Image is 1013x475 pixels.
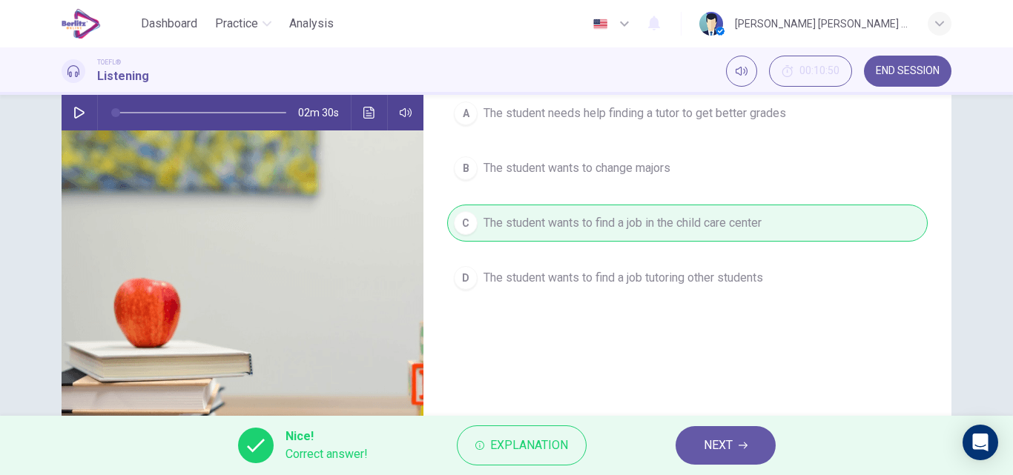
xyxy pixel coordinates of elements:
[209,10,277,37] button: Practice
[704,435,733,456] span: NEXT
[286,445,368,463] span: Correct answer!
[97,57,121,67] span: TOEFL®
[135,10,203,37] button: Dashboard
[864,56,951,87] button: END SESSION
[62,9,101,39] img: EduSynch logo
[876,65,940,77] span: END SESSION
[289,15,334,33] span: Analysis
[97,67,149,85] h1: Listening
[141,15,197,33] span: Dashboard
[963,425,998,460] div: Open Intercom Messenger
[735,15,910,33] div: [PERSON_NAME] [PERSON_NAME] Toledo
[799,65,839,77] span: 00:10:50
[591,19,610,30] img: en
[699,12,723,36] img: Profile picture
[215,15,258,33] span: Practice
[283,10,340,37] button: Analysis
[357,95,381,130] button: Click to see the audio transcription
[62,9,135,39] a: EduSynch logo
[769,56,852,87] button: 00:10:50
[676,426,776,465] button: NEXT
[769,56,852,87] div: Hide
[457,425,587,465] button: Explanation
[298,95,351,130] span: 02m 30s
[286,428,368,445] span: Nice!
[490,435,568,456] span: Explanation
[726,56,757,87] div: Mute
